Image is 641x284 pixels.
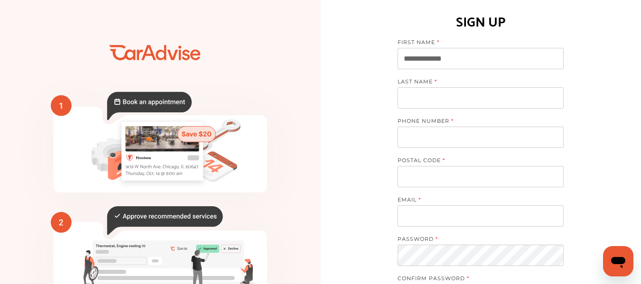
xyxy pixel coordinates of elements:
label: LAST NAME [398,78,554,87]
iframe: Button to launch messaging window [603,246,633,276]
h1: SIGN UP [456,9,506,32]
label: EMAIL [398,196,554,205]
label: FIRST NAME [398,39,554,48]
label: CONFIRM PASSWORD [398,275,554,284]
label: PASSWORD [398,236,554,245]
label: POSTAL CODE [398,157,554,166]
label: PHONE NUMBER [398,118,554,127]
